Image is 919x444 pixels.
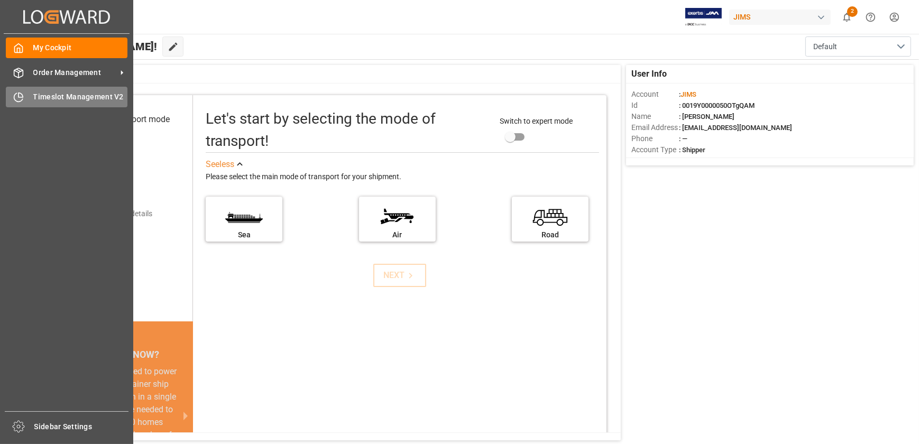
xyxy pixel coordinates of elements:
div: Let's start by selecting the mode of transport! [206,108,489,152]
div: Please select the main mode of transport for your shipment. [206,171,599,183]
span: Phone [631,133,679,144]
span: Name [631,111,679,122]
span: : [PERSON_NAME] [679,113,734,121]
img: Exertis%20JAM%20-%20Email%20Logo.jpg_1722504956.jpg [685,8,722,26]
span: My Cockpit [33,42,128,53]
a: Timeslot Management V2 [6,87,127,107]
span: : — [679,135,687,143]
button: show 2 new notifications [835,5,859,29]
span: Order Management [33,67,117,78]
span: Switch to expert mode [500,117,573,125]
span: 2 [847,6,858,17]
div: Road [517,229,583,240]
div: Air [364,229,430,240]
div: Sea [211,229,277,240]
span: : 0019Y0000050OTgQAM [679,101,755,109]
span: Account [631,89,679,100]
div: Select transport mode [88,113,170,126]
span: JIMS [681,90,696,98]
span: Id [631,100,679,111]
span: : [679,90,696,98]
span: Account Type [631,144,679,155]
span: Timeslot Management V2 [33,91,128,103]
button: NEXT [373,264,426,287]
span: Email Address [631,122,679,133]
div: See less [206,158,234,171]
a: My Cockpit [6,38,127,58]
button: Help Center [859,5,883,29]
span: Default [813,41,837,52]
span: Sidebar Settings [34,421,129,432]
div: JIMS [729,10,831,25]
span: User Info [631,68,667,80]
span: : Shipper [679,146,705,154]
button: open menu [805,36,911,57]
span: : [EMAIL_ADDRESS][DOMAIN_NAME] [679,124,792,132]
button: JIMS [729,7,835,27]
div: NEXT [384,269,416,282]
